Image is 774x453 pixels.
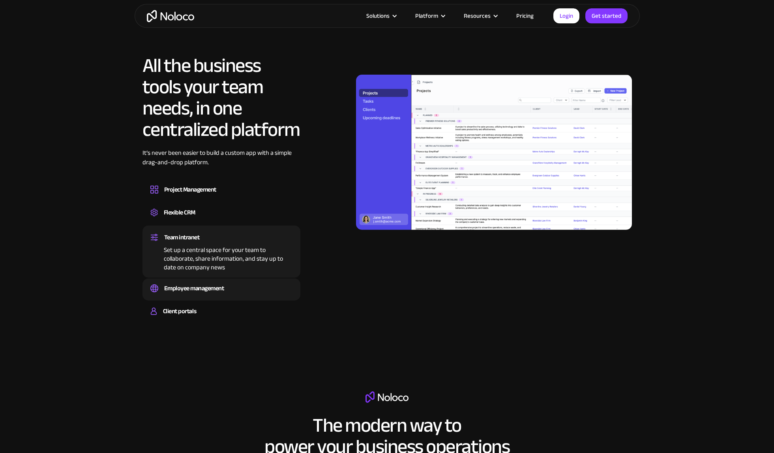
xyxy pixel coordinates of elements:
[415,11,438,21] div: Platform
[150,317,292,320] div: Build a secure, fully-branded, and personalized client portal that lets your customers self-serve.
[585,8,628,23] a: Get started
[164,207,195,218] div: Flexible CRM
[142,55,300,140] h2: All the business tools your team needs, in one centralized platform
[150,218,292,221] div: Create a custom CRM that you can adapt to your business’s needs, centralize your workflows, and m...
[356,11,405,21] div: Solutions
[150,243,292,272] div: Set up a central space for your team to collaborate, share information, and stay up to date on co...
[464,11,491,21] div: Resources
[147,10,194,22] a: home
[164,184,216,195] div: Project Management
[150,294,292,297] div: Easily manage employee information, track performance, and handle HR tasks from a single platform.
[454,11,506,21] div: Resources
[506,11,543,21] a: Pricing
[142,148,300,179] div: It’s never been easier to build a custom app with a simple drag-and-drop platform.
[366,11,390,21] div: Solutions
[164,231,200,243] div: Team intranet
[164,282,224,294] div: Employee management
[405,11,454,21] div: Platform
[553,8,579,23] a: Login
[163,305,196,317] div: Client portals
[150,195,292,198] div: Design custom project management tools to speed up workflows, track progress, and optimize your t...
